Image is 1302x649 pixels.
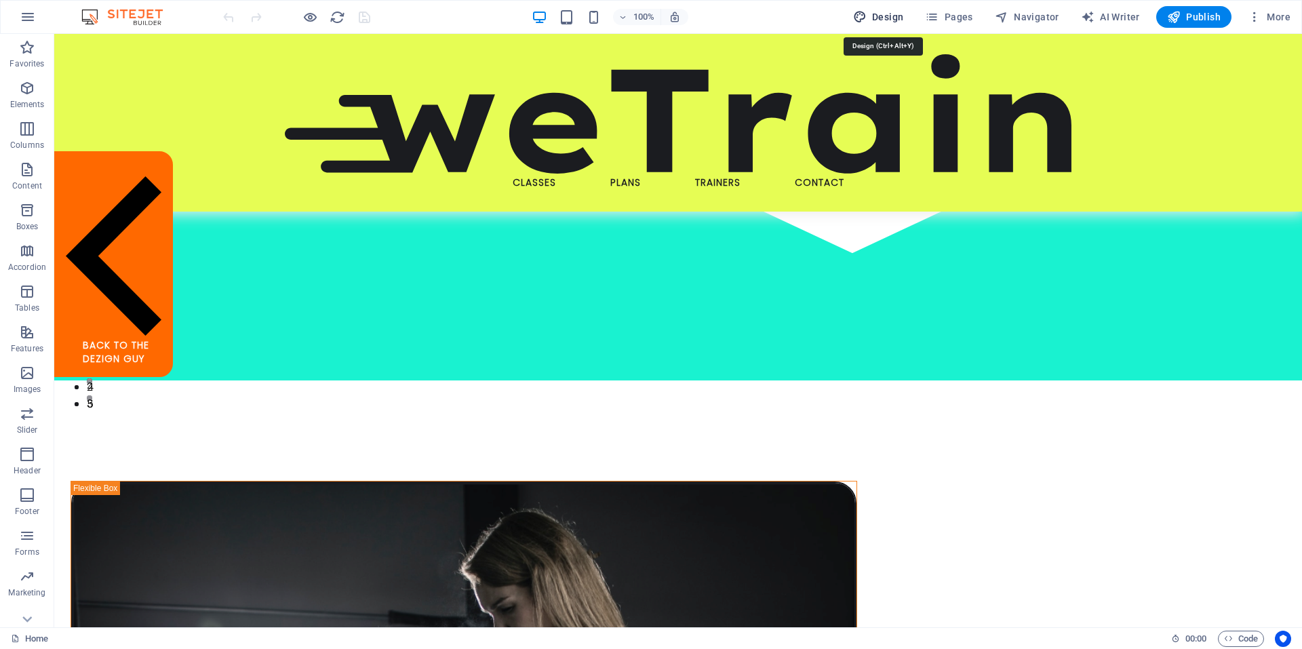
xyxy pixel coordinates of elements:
[17,425,38,435] p: Slider
[633,9,655,25] h6: 100%
[853,10,904,24] span: Design
[1242,6,1296,28] button: More
[1185,631,1206,647] span: 00 00
[1218,631,1264,647] button: Code
[613,9,661,25] button: 100%
[1167,10,1221,24] span: Publish
[920,6,978,28] button: Pages
[10,140,44,151] p: Columns
[1275,631,1291,647] button: Usercentrics
[78,9,180,25] img: Editor Logo
[1195,633,1197,644] span: :
[925,10,972,24] span: Pages
[10,99,45,110] p: Elements
[14,384,41,395] p: Images
[302,9,318,25] button: Click here to leave preview mode and continue editing
[8,587,45,598] p: Marketing
[329,9,345,25] button: reload
[11,631,48,647] a: Click to cancel selection. Double-click to open Pages
[1081,10,1140,24] span: AI Writer
[15,302,39,313] p: Tables
[12,180,42,191] p: Content
[14,465,41,476] p: Header
[11,343,43,354] p: Features
[1171,631,1207,647] h6: Session time
[995,10,1059,24] span: Navigator
[1248,10,1290,24] span: More
[669,11,681,23] i: On resize automatically adjust zoom level to fit chosen device.
[15,547,39,557] p: Forms
[8,262,46,273] p: Accordion
[330,9,345,25] i: Reload page
[1224,631,1258,647] span: Code
[15,506,39,517] p: Footer
[16,221,39,232] p: Boxes
[1156,6,1231,28] button: Publish
[1076,6,1145,28] button: AI Writer
[989,6,1065,28] button: Navigator
[9,58,44,69] p: Favorites
[848,6,909,28] button: Design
